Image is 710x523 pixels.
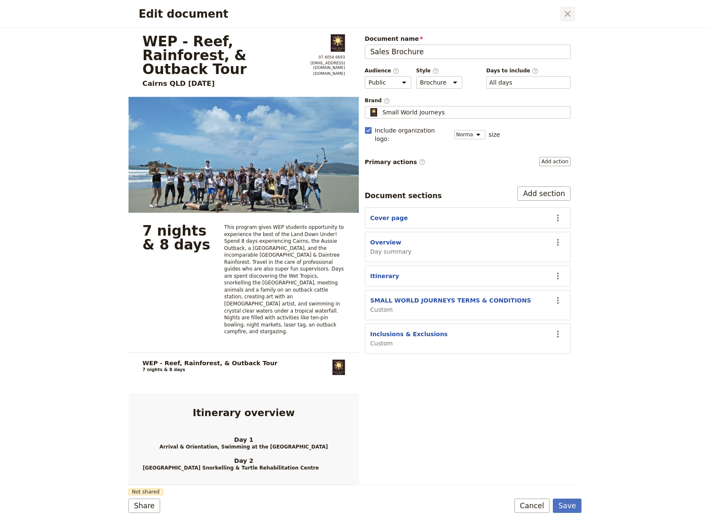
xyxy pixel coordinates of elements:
[383,108,445,117] span: Small World Journeys
[365,97,571,104] span: Brand
[393,68,399,74] span: ​
[370,305,531,314] span: Custom
[416,67,462,74] span: Style
[129,499,160,513] button: Share
[486,67,571,74] span: Days to include
[370,296,531,305] button: SMALL WORLD JOURNEYS TERMS & CONDITIONS
[142,80,301,88] p: Cairns QLD [DATE]
[142,367,185,372] span: 7 nights & 8 days
[129,488,163,495] span: Not shared
[551,211,565,225] button: Actions
[370,330,448,338] button: Inclusions & Exclusions
[142,35,301,76] h1: WEP - Reef, Rainforest, & Outback Tour
[365,45,571,59] input: Document name
[551,269,565,283] button: Actions
[311,72,345,76] a: https://www.smallworldjourneys.com.au
[419,159,426,165] span: ​
[551,327,565,341] button: Actions
[142,457,345,465] span: Day 2
[365,35,571,43] span: Document name
[142,436,345,443] span: Day 1
[142,223,210,253] span: 7 nights & 8 days
[142,464,345,478] span: [GEOGRAPHIC_DATA] Snorkelling & Turtle Rehabilitation Centre ‎ ‎ ‎ ‎ ‎ ‎ ‎ ‎ ‎ ‎ ‎ ‎ ‎ ‎ ‎ ‎ ‎ ‎ ...
[370,339,448,348] span: Custom
[370,247,412,256] span: Day summary
[416,76,462,89] select: Style​
[142,360,277,367] h1: WEP -​ Reef,​ Rainforest,​ & Outback Tour
[553,499,581,513] button: Save
[454,130,485,139] select: size
[532,68,539,74] span: ​
[517,186,571,201] button: Add section
[432,68,439,74] span: ​
[365,158,426,166] span: Primary actions
[551,293,565,308] button: Actions
[224,224,346,335] span: This program gives WEP students opportunity to experience the best of the Land Down Under! Spend ...
[369,108,379,117] img: Profile
[383,98,390,104] span: ​
[489,130,500,139] span: size
[139,8,559,20] h2: Edit document
[365,191,442,201] div: Document sections
[365,67,411,74] span: Audience
[311,61,345,70] a: groups@smallworldjourneys.com.au
[560,7,575,21] button: Close dialog
[331,35,345,52] img: Small World Journeys logo
[489,78,512,87] button: Days to include​Clear input
[514,499,550,513] button: Cancel
[370,214,408,222] button: Cover page
[370,238,402,247] button: Overview
[332,360,345,375] img: Small World Journeys logo
[311,55,345,60] span: 07 4054 6693
[142,407,345,418] h2: Itinerary overview
[551,235,565,250] button: Actions
[539,157,571,166] button: Primary actions​
[375,126,449,143] span: Include organization logo :
[370,272,399,280] button: Itinerary
[365,76,411,89] select: Audience​
[142,443,345,451] span: Arrival & Orientation, Swimming at the [GEOGRAPHIC_DATA]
